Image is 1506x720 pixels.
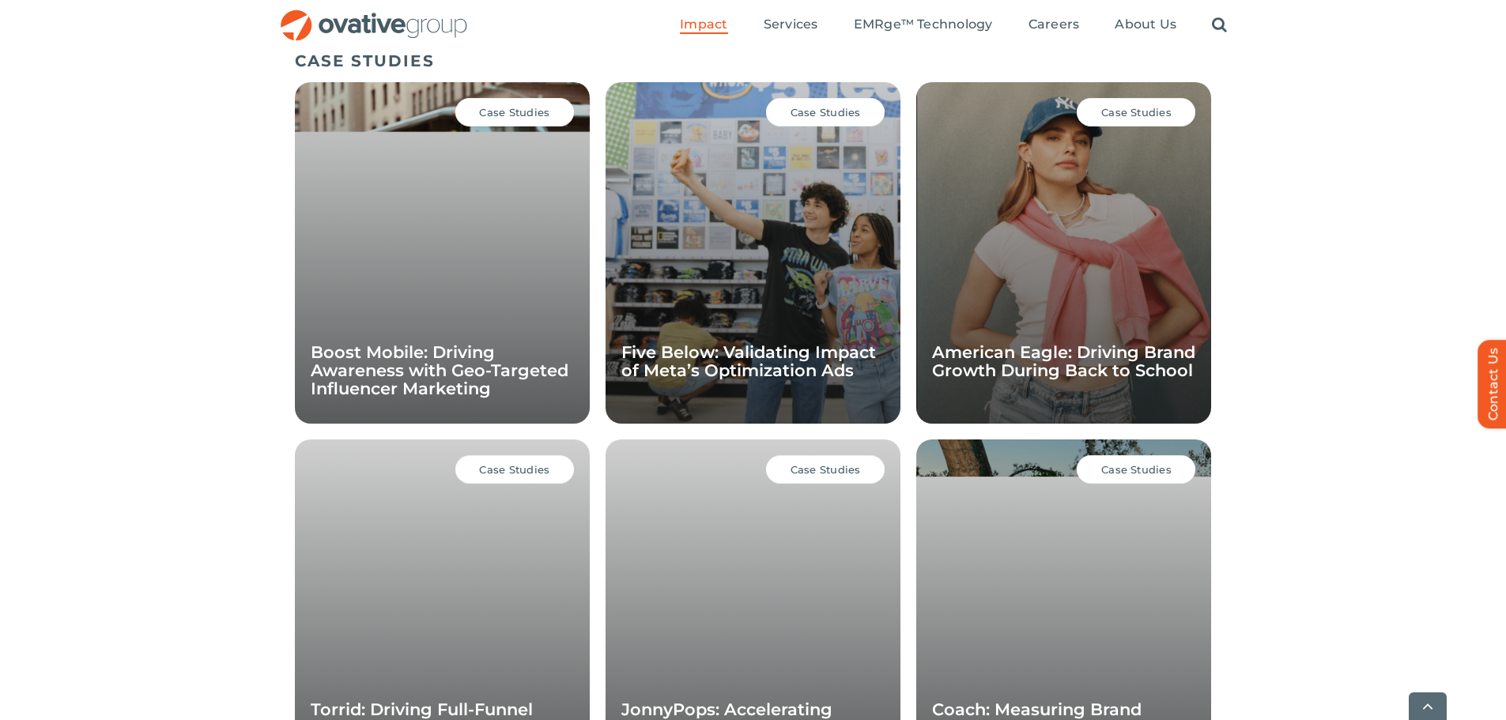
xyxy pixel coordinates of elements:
[680,17,727,34] a: Impact
[854,17,993,34] a: EMRge™ Technology
[680,17,727,32] span: Impact
[1212,17,1227,34] a: Search
[279,8,469,23] a: OG_Full_horizontal_RGB
[1029,17,1080,32] span: Careers
[1029,17,1080,34] a: Careers
[1115,17,1176,34] a: About Us
[764,17,818,34] a: Services
[311,342,568,398] a: Boost Mobile: Driving Awareness with Geo-Targeted Influencer Marketing
[854,17,993,32] span: EMRge™ Technology
[1115,17,1176,32] span: About Us
[621,342,876,380] a: Five Below: Validating Impact of Meta’s Optimization Ads
[764,17,818,32] span: Services
[932,342,1195,380] a: American Eagle: Driving Brand Growth During Back to School
[295,51,1212,70] h5: CASE STUDIES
